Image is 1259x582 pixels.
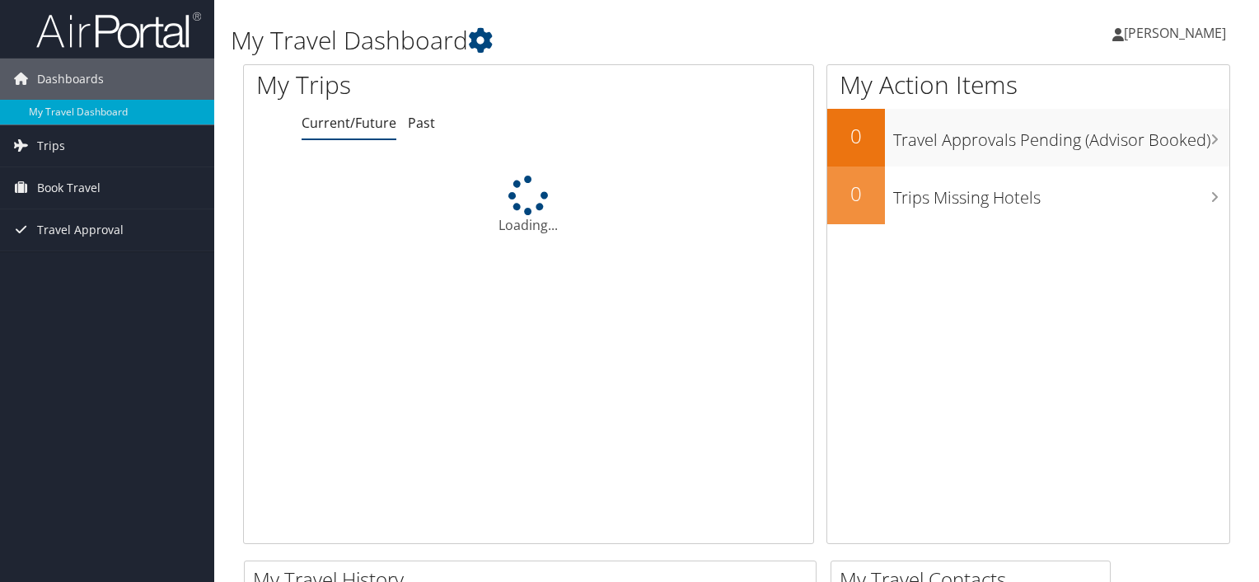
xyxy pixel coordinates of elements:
span: [PERSON_NAME] [1124,24,1226,42]
span: Travel Approval [37,209,124,251]
h2: 0 [827,122,885,150]
h3: Trips Missing Hotels [893,178,1229,209]
h2: 0 [827,180,885,208]
span: Dashboards [37,59,104,100]
a: 0Travel Approvals Pending (Advisor Booked) [827,109,1229,167]
h1: My Action Items [827,68,1229,102]
h1: My Trips [256,68,564,102]
span: Book Travel [37,167,101,209]
span: Trips [37,125,65,167]
div: Loading... [244,176,813,235]
img: airportal-logo.png [36,11,201,49]
h3: Travel Approvals Pending (Advisor Booked) [893,120,1229,152]
a: 0Trips Missing Hotels [827,167,1229,224]
h1: My Travel Dashboard [231,23,906,58]
a: Current/Future [302,114,396,132]
a: Past [408,114,435,132]
a: [PERSON_NAME] [1112,8,1243,58]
